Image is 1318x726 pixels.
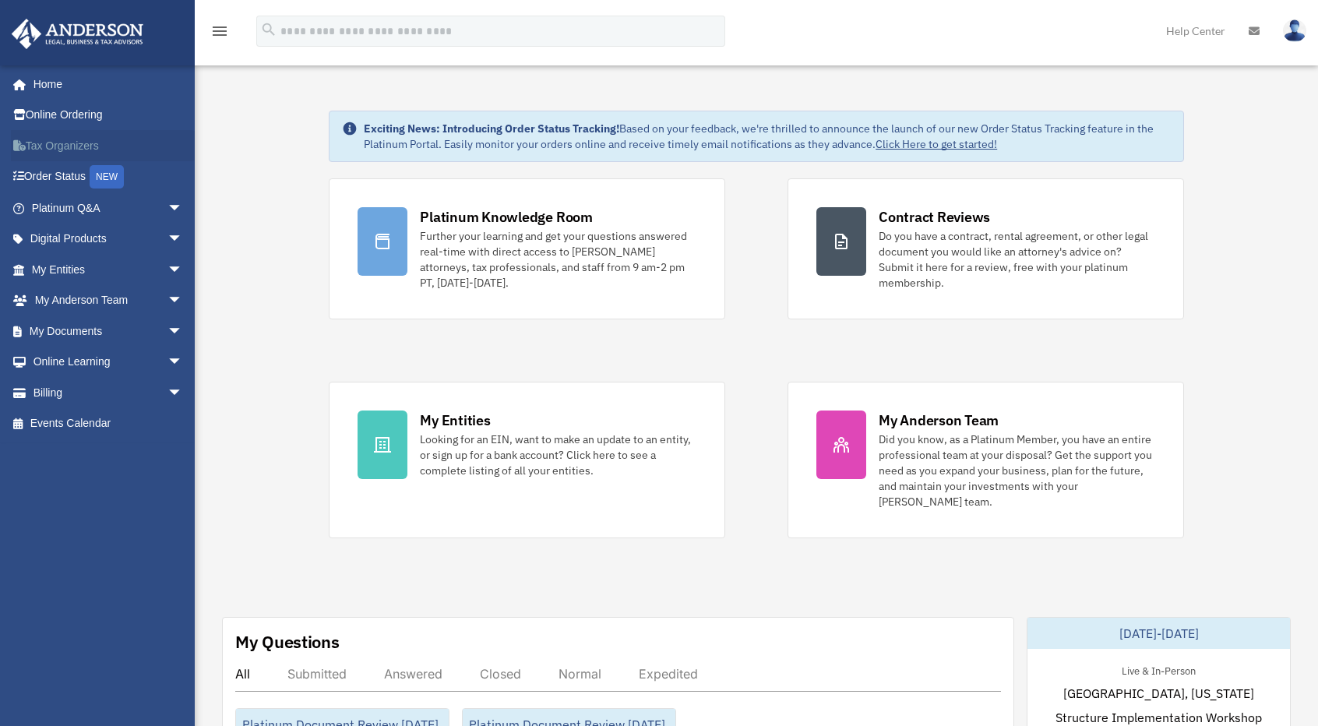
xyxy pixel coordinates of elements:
[364,122,619,136] strong: Exciting News: Introducing Order Status Tracking!
[235,666,250,682] div: All
[420,207,593,227] div: Platinum Knowledge Room
[90,165,124,189] div: NEW
[384,666,442,682] div: Answered
[329,382,725,538] a: My Entities Looking for an EIN, want to make an update to an entity, or sign up for a bank accoun...
[11,69,199,100] a: Home
[167,224,199,256] span: arrow_drop_down
[364,121,1171,152] div: Based on your feedback, we're thrilled to announce the launch of our new Order Status Tracking fe...
[1283,19,1306,42] img: User Pic
[1027,618,1290,649] div: [DATE]-[DATE]
[11,408,206,439] a: Events Calendar
[11,192,206,224] a: Platinum Q&Aarrow_drop_down
[11,161,206,193] a: Order StatusNEW
[11,347,206,378] a: Online Learningarrow_drop_down
[167,254,199,286] span: arrow_drop_down
[876,137,997,151] a: Click Here to get started!
[879,228,1155,291] div: Do you have a contract, rental agreement, or other legal document you would like an attorney's ad...
[11,254,206,285] a: My Entitiesarrow_drop_down
[260,21,277,38] i: search
[639,666,698,682] div: Expedited
[11,377,206,408] a: Billingarrow_drop_down
[11,100,206,131] a: Online Ordering
[420,228,696,291] div: Further your learning and get your questions answered real-time with direct access to [PERSON_NAM...
[167,285,199,317] span: arrow_drop_down
[788,382,1184,538] a: My Anderson Team Did you know, as a Platinum Member, you have an entire professional team at your...
[11,315,206,347] a: My Documentsarrow_drop_down
[210,27,229,41] a: menu
[420,411,490,430] div: My Entities
[7,19,148,49] img: Anderson Advisors Platinum Portal
[11,130,206,161] a: Tax Organizers
[235,630,340,654] div: My Questions
[1063,684,1254,703] span: [GEOGRAPHIC_DATA], [US_STATE]
[480,666,521,682] div: Closed
[879,432,1155,509] div: Did you know, as a Platinum Member, you have an entire professional team at your disposal? Get th...
[1109,661,1208,678] div: Live & In-Person
[879,411,999,430] div: My Anderson Team
[879,207,990,227] div: Contract Reviews
[559,666,601,682] div: Normal
[167,192,199,224] span: arrow_drop_down
[167,315,199,347] span: arrow_drop_down
[420,432,696,478] div: Looking for an EIN, want to make an update to an entity, or sign up for a bank account? Click her...
[167,377,199,409] span: arrow_drop_down
[788,178,1184,319] a: Contract Reviews Do you have a contract, rental agreement, or other legal document you would like...
[11,285,206,316] a: My Anderson Teamarrow_drop_down
[210,22,229,41] i: menu
[11,224,206,255] a: Digital Productsarrow_drop_down
[167,347,199,379] span: arrow_drop_down
[329,178,725,319] a: Platinum Knowledge Room Further your learning and get your questions answered real-time with dire...
[287,666,347,682] div: Submitted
